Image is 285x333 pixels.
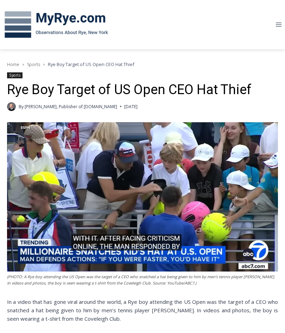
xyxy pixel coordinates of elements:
span: > [22,62,24,67]
a: Home [7,61,19,67]
span: By [19,103,24,110]
a: Sports [7,72,23,78]
time: [DATE] [124,103,138,110]
h1: Rye Boy Target of US Open CEO Hat Thief [7,82,278,98]
a: Sports [27,61,40,67]
span: Rye Boy Target of US Open CEO Hat Thief [48,61,134,67]
figcaption: (PHOTO: A Rye boy attending the US Open was the target of a CEO who snatched a hat being given to... [7,274,278,286]
img: (PHOTO: A Rye boy attending the US Open was the target of a CEO who snatched a hat being given to... [7,122,278,272]
a: [PERSON_NAME], Publisher of [DOMAIN_NAME] [25,104,117,110]
span: In a video that has gone viral around the world, a Rye boy attending the US Open was the target o... [7,298,278,322]
nav: Breadcrumbs [7,61,278,68]
span: > [43,62,45,67]
a: Author image [7,102,16,111]
button: Open menu [272,19,285,30]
